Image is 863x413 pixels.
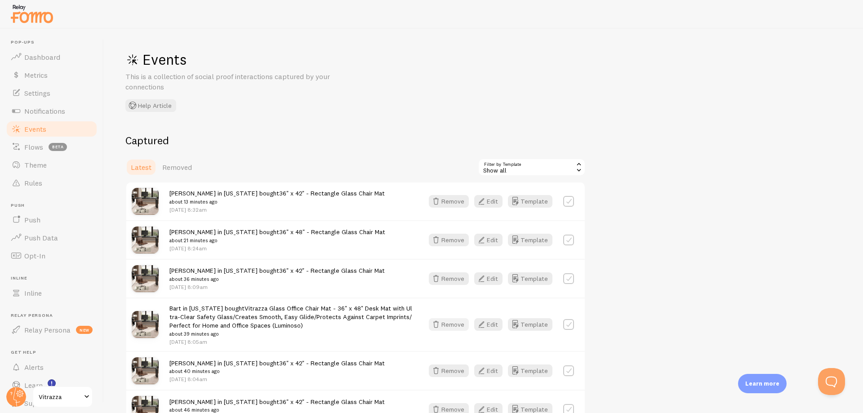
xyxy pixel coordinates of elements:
[5,174,98,192] a: Rules
[429,234,469,246] button: Remove
[474,195,508,208] a: Edit
[11,313,98,319] span: Relay Persona
[508,318,552,331] button: Template
[5,358,98,376] a: Alerts
[132,357,159,384] img: 36x42_CH_NewPrima_1080_small.jpg
[474,272,503,285] button: Edit
[9,2,54,25] img: fomo-relay-logo-orange.svg
[11,203,98,209] span: Push
[169,330,413,338] small: about 39 minutes ago
[474,318,508,331] a: Edit
[24,325,71,334] span: Relay Persona
[32,386,93,408] a: Vitrazza
[5,120,98,138] a: Events
[169,304,413,338] span: Bart in [US_STATE] bought
[429,272,469,285] button: Remove
[169,304,412,330] a: Vitrazza Glass Office Chair Mat - 36" x 48" Desk Mat with Ultra-Clear Safety Glass/Creates Smooth...
[508,364,552,377] button: Template
[474,234,503,246] button: Edit
[279,189,385,197] a: 36" x 42" - Rectangle Glass Chair Mat
[11,350,98,355] span: Get Help
[24,289,42,298] span: Inline
[24,178,42,187] span: Rules
[5,48,98,66] a: Dashboard
[474,195,503,208] button: Edit
[738,374,787,393] div: Learn more
[429,195,469,208] button: Remove
[24,363,44,372] span: Alerts
[279,359,385,367] a: 36" x 42" - Rectangle Glass Chair Mat
[125,99,176,112] button: Help Article
[169,266,385,283] span: [PERSON_NAME] in [US_STATE] bought
[125,71,341,92] p: This is a collection of social proof interactions captured by your connections
[169,283,385,291] p: [DATE] 8:09am
[474,318,503,331] button: Edit
[24,107,65,115] span: Notifications
[169,367,385,375] small: about 40 minutes ago
[474,272,508,285] a: Edit
[169,206,385,213] p: [DATE] 8:32am
[169,338,413,346] p: [DATE] 8:05am
[5,211,98,229] a: Push
[478,158,586,176] div: Show all
[11,275,98,281] span: Inline
[279,398,385,406] a: 36" x 42" - Rectangle Glass Chair Mat
[5,321,98,339] a: Relay Persona new
[24,53,60,62] span: Dashboard
[169,189,385,206] span: [PERSON_NAME] in [US_STATE] bought
[24,160,47,169] span: Theme
[169,236,385,244] small: about 21 minutes ago
[429,318,469,331] button: Remove
[5,156,98,174] a: Theme
[24,89,50,98] span: Settings
[818,368,845,395] iframe: Help Scout Beacon - Open
[24,142,43,151] span: Flows
[474,364,508,377] a: Edit
[5,247,98,265] a: Opt-In
[39,391,81,402] span: Vitrazza
[5,66,98,84] a: Metrics
[508,272,552,285] button: Template
[132,226,159,253] img: 36x48_CH_NewPrima_1080_ce47a80d-0485-47ca-b780-04fd165e0ee9_small.jpg
[125,50,395,69] h1: Events
[474,234,508,246] a: Edit
[508,234,552,246] button: Template
[132,265,159,292] img: 36x42_CH_NewPrima_1080_small.jpg
[279,266,385,275] a: 36" x 42" - Rectangle Glass Chair Mat
[48,379,56,387] svg: <p>Watch New Feature Tutorials!</p>
[24,215,40,224] span: Push
[11,40,98,45] span: Pop-ups
[24,124,46,133] span: Events
[5,376,98,394] a: Learn
[169,244,385,252] p: [DATE] 8:24am
[279,228,385,236] a: 36" x 48" - Rectangle Glass Chair Mat
[5,84,98,102] a: Settings
[131,163,151,172] span: Latest
[5,229,98,247] a: Push Data
[24,233,58,242] span: Push Data
[125,158,157,176] a: Latest
[24,71,48,80] span: Metrics
[169,275,385,283] small: about 36 minutes ago
[162,163,192,172] span: Removed
[169,375,385,383] p: [DATE] 8:04am
[508,195,552,208] button: Template
[24,381,43,390] span: Learn
[5,102,98,120] a: Notifications
[5,284,98,302] a: Inline
[474,364,503,377] button: Edit
[169,198,385,206] small: about 13 minutes ago
[132,188,159,215] img: 36x42_CH_NewPrima_1080_small.jpg
[125,133,586,147] h2: Captured
[157,158,197,176] a: Removed
[49,143,67,151] span: beta
[169,359,385,376] span: [PERSON_NAME] in [US_STATE] bought
[169,228,385,244] span: [PERSON_NAME] in [US_STATE] bought
[429,364,469,377] button: Remove
[76,326,93,334] span: new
